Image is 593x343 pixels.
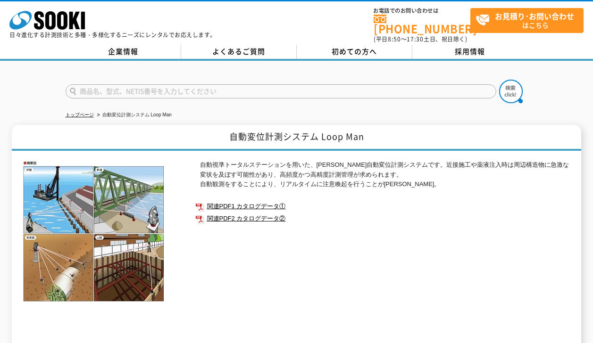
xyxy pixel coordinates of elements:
strong: お見積り･お問い合わせ [495,10,574,22]
p: 自動視準トータルステーションを用いた、[PERSON_NAME]自動変位計測システムです。近接施工や薬液注入時は周辺構造物に急激な変状を及ぼす可能性があり、高頻度かつ高精度計測管理が求められます... [200,160,573,189]
span: (平日 ～ 土日、祝日除く) [374,35,467,43]
span: お電話でのお問い合わせは [374,8,470,14]
h1: 自動変位計測システム Loop Man [12,125,581,151]
a: 関連PDF1 カタログデータ① [195,200,573,212]
span: 17:30 [407,35,424,43]
img: btn_search.png [499,80,523,103]
a: [PHONE_NUMBER] [374,15,470,34]
p: 日々進化する計測技術と多種・多様化するニーズにレンタルでお応えします。 [9,32,216,38]
a: 企業情報 [66,45,181,59]
span: はこちら [476,8,583,32]
a: 採用情報 [412,45,528,59]
input: 商品名、型式、NETIS番号を入力してください [66,84,496,98]
span: 初めての方へ [332,46,377,57]
img: 自動変位計測システム Loop Man [21,160,167,302]
a: 関連PDF2 カタログデータ② [195,212,573,225]
li: 自動変位計測システム Loop Man [95,110,172,120]
a: よくあるご質問 [181,45,297,59]
a: トップページ [66,112,94,117]
a: お見積り･お問い合わせはこちら [470,8,584,33]
span: 8:50 [388,35,401,43]
a: 初めての方へ [297,45,412,59]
